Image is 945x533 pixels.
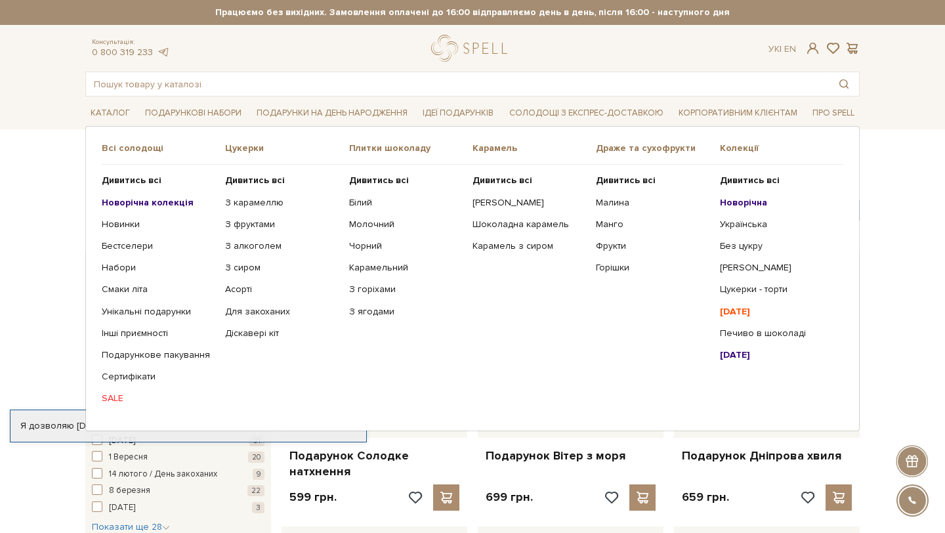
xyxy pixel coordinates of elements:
a: Молочний [349,219,463,230]
a: Подарунок Дніпрова хвиля [682,448,852,463]
a: SALE [102,393,215,404]
a: [DATE] [720,306,833,318]
a: Унікальні подарунки [102,306,215,318]
button: 14 лютого / День закоханих 9 [92,468,264,481]
span: 8 березня [109,484,150,498]
b: [DATE] [720,349,750,360]
a: Дивитись всі [349,175,463,186]
a: telegram [156,47,169,58]
a: Каталог [85,103,135,123]
p: 699 грн. [486,490,533,505]
b: Дивитись всі [349,175,409,186]
span: Консультація: [92,38,169,47]
a: Бестселери [102,240,215,252]
a: Сертифікати [102,371,215,383]
a: Цукерки - торти [720,284,833,295]
p: 599 грн. [289,490,337,505]
strong: Працюємо без вихідних. Замовлення оплачені до 16:00 відправляємо день в день, після 16:00 - насту... [85,7,860,18]
a: Чорний [349,240,463,252]
div: Я дозволяю [DOMAIN_NAME] використовувати [10,420,366,432]
span: Колекції [720,142,843,154]
b: Дивитись всі [596,175,656,186]
a: Асорті [225,284,339,295]
b: Дивитись всі [102,175,161,186]
a: Подарунок Вітер з моря [486,448,656,463]
a: Фрукти [596,240,709,252]
a: Білий [349,197,463,209]
div: Ук [768,43,796,55]
span: Плитки шоколаду [349,142,472,154]
a: 0 800 319 233 [92,47,153,58]
a: Дивитись всі [225,175,339,186]
span: [DATE] [109,501,135,515]
button: 1 Вересня 20 [92,451,264,464]
a: [DATE] [720,349,833,361]
a: Шоколадна карамель [472,219,586,230]
a: Дивитись всі [102,175,215,186]
button: Пошук товару у каталозі [829,72,859,96]
a: З карамеллю [225,197,339,209]
b: Новорічна колекція [102,197,194,208]
p: 659 грн. [682,490,729,505]
a: Дивитись всі [472,175,586,186]
a: Подарункові набори [140,103,247,123]
a: Солодощі з експрес-доставкою [504,102,669,124]
a: Подарунки на День народження [251,103,413,123]
a: Набори [102,262,215,274]
a: З сиром [225,262,339,274]
span: | [780,43,782,54]
span: 3 [252,502,264,513]
a: файли cookie [224,420,284,431]
a: Новорічна колекція [102,197,215,209]
span: Всі солодощі [102,142,225,154]
span: 14 лютого / День закоханих [109,468,217,481]
a: Дивитись всі [596,175,709,186]
span: 22 [247,485,264,496]
span: 20 [248,452,264,463]
a: Про Spell [807,103,860,123]
a: З фруктами [225,219,339,230]
a: З ягодами [349,306,463,318]
input: Пошук товару у каталозі [86,72,829,96]
a: Подарункове пакування [102,349,215,361]
a: Печиво в шоколаді [720,328,833,339]
a: Без цукру [720,240,833,252]
span: Показати ще 28 [92,521,170,532]
span: 31 [249,435,264,446]
b: Дивитись всі [225,175,285,186]
a: З горіхами [349,284,463,295]
button: [DATE] 3 [92,501,264,515]
a: Карамель з сиром [472,240,586,252]
a: [PERSON_NAME] [472,197,586,209]
a: Карамельний [349,262,463,274]
a: Корпоративним клієнтам [673,103,803,123]
a: Інші приємності [102,328,215,339]
b: Новорічна [720,197,767,208]
span: Драже та сухофрукти [596,142,719,154]
a: Новорічна [720,197,833,209]
a: Смаки літа [102,284,215,295]
a: Горішки [596,262,709,274]
div: Каталог [85,126,860,431]
span: 9 [253,469,264,480]
a: Погоджуюсь [289,420,356,432]
b: [DATE] [720,306,750,317]
a: Новинки [102,219,215,230]
a: Ідеї подарунків [417,103,499,123]
b: Дивитись всі [720,175,780,186]
a: logo [431,35,513,62]
button: 8 березня 22 [92,484,264,498]
b: Дивитись всі [472,175,532,186]
a: Подарунок Солодке натхнення [289,448,459,479]
a: З алкоголем [225,240,339,252]
span: Цукерки [225,142,348,154]
span: 1 Вересня [109,451,148,464]
a: En [784,43,796,54]
a: Манго [596,219,709,230]
a: Малина [596,197,709,209]
span: Карамель [472,142,596,154]
a: Для закоханих [225,306,339,318]
a: Українська [720,219,833,230]
a: [PERSON_NAME] [720,262,833,274]
a: Діскавері кіт [225,328,339,339]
